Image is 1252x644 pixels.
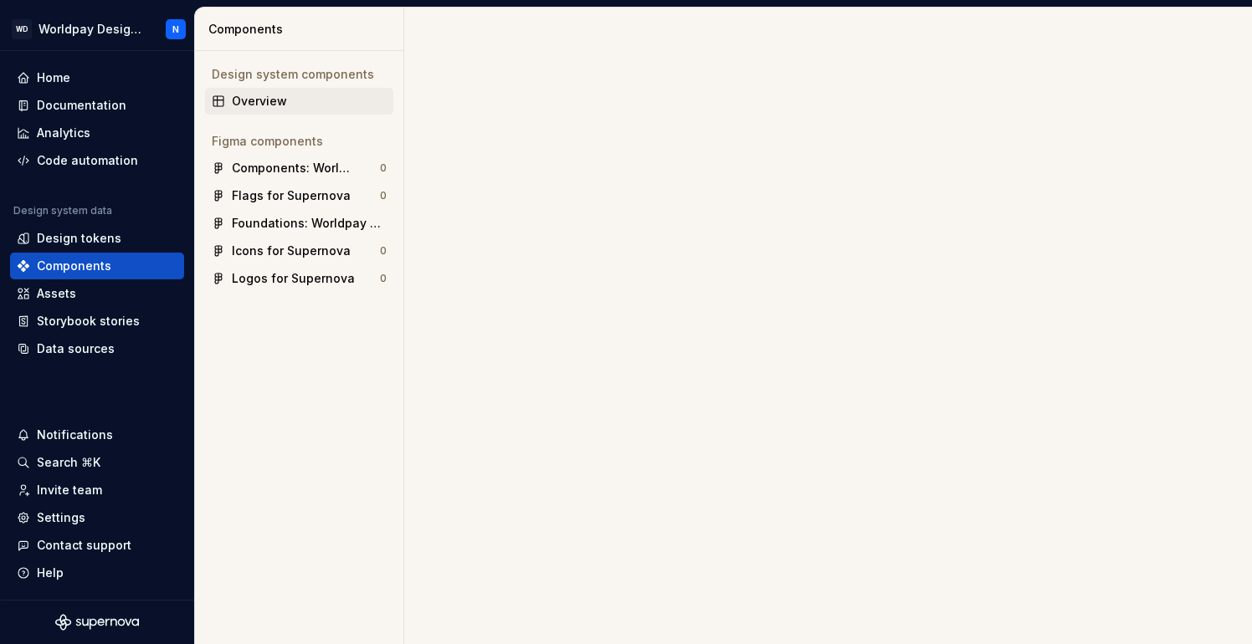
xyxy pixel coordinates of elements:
[232,93,387,110] div: Overview
[205,265,393,292] a: Logos for Supernova0
[10,147,184,174] a: Code automation
[232,270,355,287] div: Logos for Supernova
[10,308,184,335] a: Storybook stories
[232,215,387,232] div: Foundations: Worldpay Design System
[37,427,113,443] div: Notifications
[205,238,393,264] a: Icons for Supernova0
[232,187,351,204] div: Flags for Supernova
[10,225,184,252] a: Design tokens
[10,532,184,559] button: Contact support
[37,97,126,114] div: Documentation
[38,21,146,38] div: Worldpay Design System
[37,258,111,274] div: Components
[37,285,76,302] div: Assets
[380,189,387,202] div: 0
[380,161,387,175] div: 0
[37,537,131,554] div: Contact support
[10,64,184,91] a: Home
[10,335,184,362] a: Data sources
[37,482,102,498] div: Invite team
[212,133,387,150] div: Figma components
[232,160,357,176] div: Components: Worldpay Design System
[10,449,184,476] button: Search ⌘K
[37,454,100,471] div: Search ⌘K
[205,88,393,115] a: Overview
[205,155,393,181] a: Components: Worldpay Design System0
[10,253,184,279] a: Components
[37,340,115,357] div: Data sources
[37,313,140,330] div: Storybook stories
[10,560,184,586] button: Help
[10,477,184,503] a: Invite team
[55,614,139,631] svg: Supernova Logo
[37,509,85,526] div: Settings
[205,182,393,209] a: Flags for Supernova0
[37,230,121,247] div: Design tokens
[172,23,179,36] div: N
[13,204,112,217] div: Design system data
[37,69,70,86] div: Home
[37,125,90,141] div: Analytics
[205,210,393,237] a: Foundations: Worldpay Design System
[3,11,191,47] button: WDWorldpay Design SystemN
[208,21,397,38] div: Components
[10,280,184,307] a: Assets
[10,422,184,448] button: Notifications
[380,272,387,285] div: 0
[232,243,351,259] div: Icons for Supernova
[10,504,184,531] a: Settings
[380,244,387,258] div: 0
[12,19,32,39] div: WD
[37,565,64,581] div: Help
[10,120,184,146] a: Analytics
[37,152,138,169] div: Code automation
[212,66,387,83] div: Design system components
[10,92,184,119] a: Documentation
